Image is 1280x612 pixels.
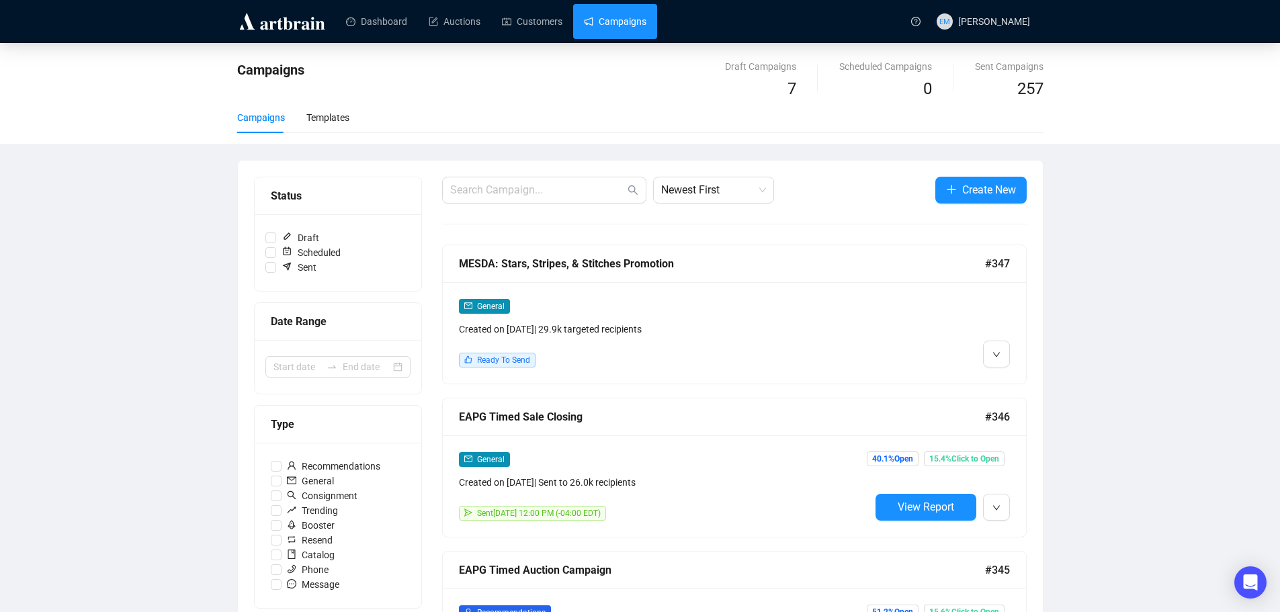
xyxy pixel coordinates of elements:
[787,79,796,98] span: 7
[464,302,472,310] span: mail
[958,16,1030,27] span: [PERSON_NAME]
[282,503,343,518] span: Trending
[273,359,321,374] input: Start date
[282,533,338,548] span: Resend
[450,182,625,198] input: Search Campaign...
[287,550,296,559] span: book
[429,4,480,39] a: Auctions
[459,408,985,425] div: EAPG Timed Sale Closing
[992,504,1000,512] span: down
[306,110,349,125] div: Templates
[946,184,957,195] span: plus
[477,455,505,464] span: General
[459,562,985,578] div: EAPG Timed Auction Campaign
[282,548,340,562] span: Catalog
[725,59,796,74] div: Draft Campaigns
[477,302,505,311] span: General
[237,110,285,125] div: Campaigns
[287,490,296,500] span: search
[867,451,919,466] span: 40.1% Open
[477,509,601,518] span: Sent [DATE] 12:00 PM (-04:00 EDT)
[287,535,296,544] span: retweet
[923,79,932,98] span: 0
[985,408,1010,425] span: #346
[924,451,1005,466] span: 15.4% Click to Open
[876,494,976,521] button: View Report
[237,62,304,78] span: Campaigns
[898,500,954,513] span: View Report
[661,177,766,203] span: Newest First
[282,488,363,503] span: Consignment
[276,245,346,260] span: Scheduled
[271,313,405,330] div: Date Range
[464,355,472,363] span: like
[442,398,1027,537] a: EAPG Timed Sale Closing#346mailGeneralCreated on [DATE]| Sent to 26.0k recipientssendSent[DATE] 1...
[271,416,405,433] div: Type
[237,11,327,32] img: logo
[282,562,334,577] span: Phone
[975,59,1043,74] div: Sent Campaigns
[442,245,1027,384] a: MESDA: Stars, Stripes, & Stitches Promotion#347mailGeneralCreated on [DATE]| 29.9k targeted recip...
[464,455,472,463] span: mail
[327,361,337,372] span: to
[282,518,340,533] span: Booster
[276,230,325,245] span: Draft
[327,361,337,372] span: swap-right
[287,564,296,574] span: phone
[346,4,407,39] a: Dashboard
[935,177,1027,204] button: Create New
[343,359,390,374] input: End date
[628,185,638,195] span: search
[985,255,1010,272] span: #347
[584,4,646,39] a: Campaigns
[271,187,405,204] div: Status
[502,4,562,39] a: Customers
[287,520,296,529] span: rocket
[459,255,985,272] div: MESDA: Stars, Stripes, & Stitches Promotion
[276,260,322,275] span: Sent
[287,461,296,470] span: user
[911,17,921,26] span: question-circle
[287,579,296,588] span: message
[939,15,950,28] span: EM
[839,59,932,74] div: Scheduled Campaigns
[1017,79,1043,98] span: 257
[459,475,870,490] div: Created on [DATE] | Sent to 26.0k recipients
[962,181,1016,198] span: Create New
[287,476,296,485] span: mail
[282,474,339,488] span: General
[282,459,386,474] span: Recommendations
[464,509,472,517] span: send
[1234,566,1267,599] div: Open Intercom Messenger
[477,355,530,365] span: Ready To Send
[992,351,1000,359] span: down
[459,322,870,337] div: Created on [DATE] | 29.9k targeted recipients
[282,577,345,592] span: Message
[985,562,1010,578] span: #345
[287,505,296,515] span: rise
